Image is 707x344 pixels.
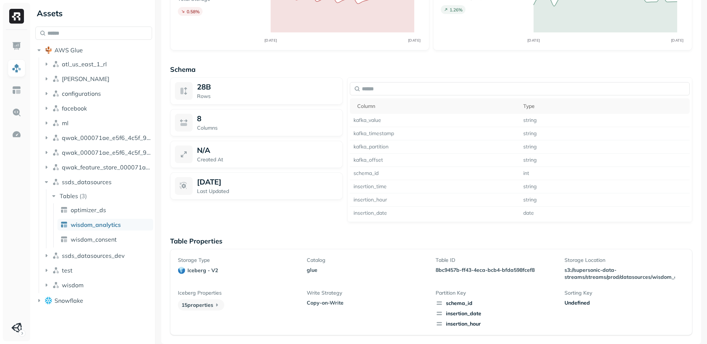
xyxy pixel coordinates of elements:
[350,127,520,140] td: kafka_timestamp
[57,234,153,245] a: wisdom_consent
[564,289,685,296] p: Sorting Key
[52,281,60,289] img: namespace
[80,192,87,200] p: ( 3 )
[71,236,117,243] span: wisdom_consent
[12,85,21,95] img: Asset Explorer
[520,207,690,220] td: date
[357,102,516,110] div: Column
[60,221,68,228] img: table
[564,299,685,306] div: Undefined
[35,7,152,19] div: Assets
[52,149,60,156] img: namespace
[54,46,83,54] span: AWS Glue
[178,289,298,296] p: Iceberg Properties
[350,154,520,167] td: kafka_offset
[187,9,200,14] p: 0.58 %
[264,38,277,43] tspan: [DATE]
[62,178,112,186] span: ssds_datasources
[178,267,185,274] img: iceberg - v2
[170,237,692,245] p: Table Properties
[43,264,152,276] button: test
[52,105,60,112] img: namespace
[350,140,520,154] td: kafka_partition
[436,289,556,296] p: Partition Key
[307,289,427,296] p: Write Strategy
[9,9,24,24] img: Ryft
[187,267,218,274] p: iceberg - v2
[52,252,60,259] img: namespace
[564,267,675,281] p: s3://supersonic-data-streams/streams/prod/datasources/wisdom_analytics/data
[350,193,520,207] td: insertion_hour
[35,295,152,306] button: Snowflake
[408,38,421,43] tspan: [DATE]
[197,114,201,123] p: 8
[52,164,60,171] img: namespace
[43,176,152,188] button: ssds_datasources
[307,299,427,306] p: Copy-on-Write
[436,267,556,274] p: 8bc9457b-ff43-4eca-bcb4-bfda598fcef8
[60,192,78,200] span: Tables
[45,46,52,54] img: root
[178,257,298,264] p: Storage Type
[197,188,338,195] p: Last Updated
[520,127,690,140] td: string
[62,134,152,141] span: qwak_000071ae_e5f6_4c5f_97ab_2b533d00d294_analytics_data
[350,167,520,180] td: schema_id
[57,204,153,216] a: optimizer_ds
[62,267,73,274] span: test
[12,41,21,51] img: Dashboard
[197,177,221,186] p: [DATE]
[307,267,427,274] p: glue
[43,73,152,85] button: [PERSON_NAME]
[671,38,683,43] tspan: [DATE]
[52,119,60,127] img: namespace
[43,250,152,261] button: ssds_datasources_dev
[62,105,87,112] span: facebook
[62,281,84,289] span: wisdom
[71,221,121,228] span: wisdom_analytics
[12,108,21,117] img: Query Explorer
[436,310,556,317] span: insertion_date
[62,90,101,97] span: configurations
[436,299,556,307] span: schema_id
[35,44,152,56] button: AWS Glue
[62,252,125,259] span: ssds_datasources_dev
[197,145,210,155] p: N/A
[43,161,152,173] button: qwak_feature_store_000071ae_e5f6_4c5f_97ab_2b533d00d294
[52,75,60,83] img: namespace
[43,88,152,99] button: configurations
[350,114,520,127] td: kafka_value
[43,58,152,70] button: atl_us_east_1_rl
[62,149,152,156] span: qwak_000071ae_e5f6_4c5f_97ab_2b533d00d294_analytics_data_view
[43,279,152,291] button: wisdom
[60,206,68,214] img: table
[52,134,60,141] img: namespace
[12,63,21,73] img: Assets
[12,130,21,139] img: Optimization
[520,193,690,207] td: string
[450,7,462,13] p: 1.26 %
[520,140,690,154] td: string
[57,219,153,231] a: wisdom_analytics
[564,257,685,264] p: Storage Location
[52,90,60,97] img: namespace
[11,323,22,333] img: Unity
[436,320,556,327] span: insertion_hour
[520,167,690,180] td: int
[45,297,52,304] img: root
[197,124,338,131] p: Columns
[43,147,152,158] button: qwak_000071ae_e5f6_4c5f_97ab_2b533d00d294_analytics_data_view
[520,180,690,193] td: string
[62,119,68,127] span: ml
[523,102,686,110] div: Type
[527,38,540,43] tspan: [DATE]
[60,236,68,243] img: table
[50,190,153,202] button: Tables(3)
[170,65,692,74] p: Schema
[52,178,60,186] img: namespace
[62,164,152,171] span: qwak_feature_store_000071ae_e5f6_4c5f_97ab_2b533d00d294
[43,117,152,129] button: ml
[43,132,152,144] button: qwak_000071ae_e5f6_4c5f_97ab_2b533d00d294_analytics_data
[52,267,60,274] img: namespace
[520,154,690,167] td: string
